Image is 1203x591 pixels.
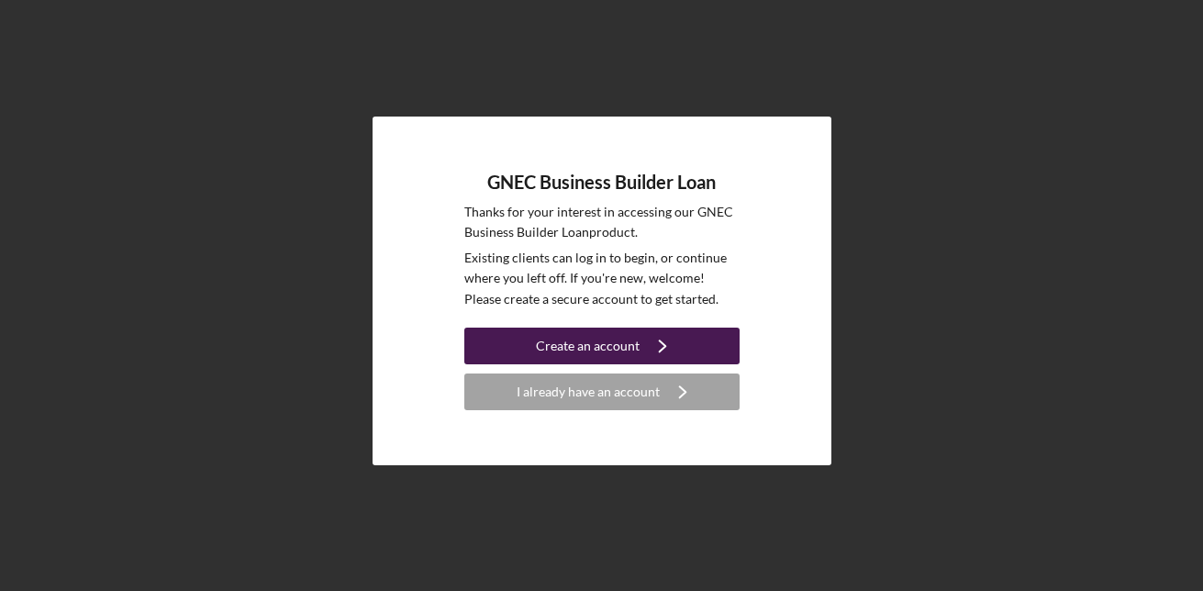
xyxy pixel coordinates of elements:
[487,172,716,193] h4: GNEC Business Builder Loan
[464,202,740,243] p: Thanks for your interest in accessing our GNEC Business Builder Loan product.
[517,374,660,410] div: I already have an account
[464,248,740,309] p: Existing clients can log in to begin, or continue where you left off. If you're new, welcome! Ple...
[464,328,740,369] a: Create an account
[536,328,640,364] div: Create an account
[464,328,740,364] button: Create an account
[464,374,740,410] button: I already have an account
